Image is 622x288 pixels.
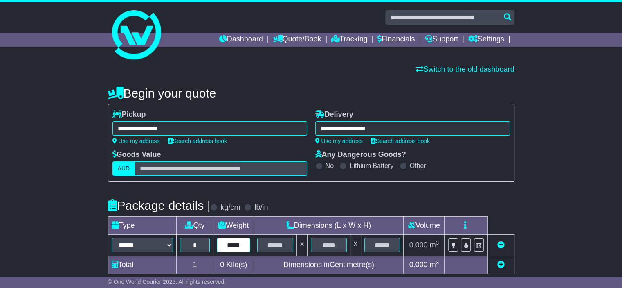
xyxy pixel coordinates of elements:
td: x [296,235,307,256]
a: Financials [377,33,415,47]
label: Lithium Battery [350,162,393,170]
td: Dimensions (L x W x H) [254,217,404,235]
a: Switch to the old dashboard [416,65,514,73]
td: x [350,235,361,256]
td: 1 [176,256,213,274]
td: Dimensions in Centimetre(s) [254,256,404,274]
span: 0 [220,261,224,269]
a: Support [425,33,458,47]
a: Use my address [112,138,160,144]
span: 0.000 [409,261,428,269]
td: Weight [213,217,254,235]
label: Goods Value [112,150,161,159]
a: Dashboard [219,33,263,47]
span: © One World Courier 2025. All rights reserved. [108,279,226,285]
td: Type [108,217,176,235]
span: 0.000 [409,241,428,249]
label: Pickup [112,110,146,119]
h4: Package details | [108,199,211,212]
span: m [430,241,439,249]
label: Delivery [315,110,353,119]
td: Kilo(s) [213,256,254,274]
a: Search address book [371,138,430,144]
label: Any Dangerous Goods? [315,150,406,159]
a: Search address book [168,138,227,144]
td: Volume [404,217,445,235]
h4: Begin your quote [108,86,514,100]
td: Total [108,256,176,274]
a: Tracking [331,33,367,47]
td: Qty [176,217,213,235]
a: Quote/Book [273,33,321,47]
a: Use my address [315,138,363,144]
label: Other [410,162,426,170]
sup: 3 [436,240,439,246]
label: No [326,162,334,170]
a: Remove this item [497,241,505,249]
a: Add new item [497,261,505,269]
label: kg/cm [220,203,240,212]
sup: 3 [436,259,439,265]
a: Settings [468,33,504,47]
label: lb/in [254,203,268,212]
span: m [430,261,439,269]
label: AUD [112,161,135,176]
